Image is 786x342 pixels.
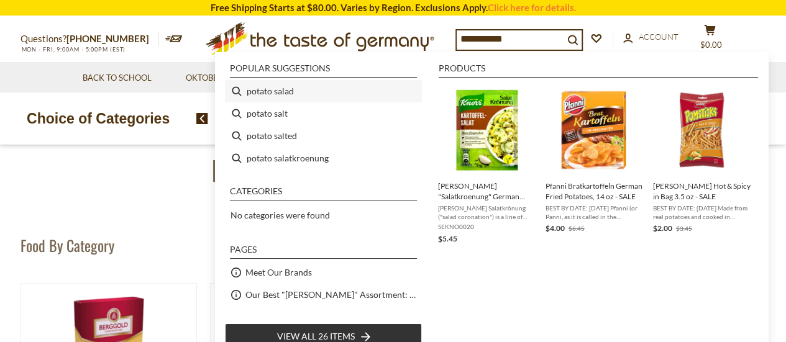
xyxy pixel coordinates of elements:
[225,284,422,306] li: Our Best "[PERSON_NAME]" Assortment: 33 Choices For The Grillabend
[546,181,643,202] span: Pfanni Bratkartoffeln German Fried Potatoes, 14 oz - SALE
[225,147,422,169] li: potato salatkroenung
[230,245,417,259] li: Pages
[66,33,149,44] a: [PHONE_NUMBER]
[438,234,457,243] span: $5.45
[700,40,722,50] span: $0.00
[546,223,565,233] span: $4.00
[676,225,692,232] span: $3.45
[245,287,417,302] a: Our Best "[PERSON_NAME]" Assortment: 33 Choices For The Grillabend
[692,24,729,55] button: $0.00
[230,187,417,200] li: Categories
[648,80,756,250] li: Lorenz Pomsticks Hot & Spicy in Bag 3.5 oz - SALE
[21,46,126,53] span: MON - FRI, 9:00AM - 5:00PM (EST)
[438,204,536,221] span: [PERSON_NAME] Salatkrönung ("salad coronation") is a line of salad dressing mixes with carefully ...
[653,223,672,233] span: $2.00
[230,64,417,78] li: Popular suggestions
[83,71,152,85] a: Back to School
[225,125,422,147] li: potato salted
[231,210,330,220] span: No categories were found
[653,204,751,221] span: BEST BY DATE: [DATE] Made from real potatoes and cooked in sunflower oil, these sticks have a fru...
[213,160,573,182] a: [PERSON_NAME] "[PERSON_NAME]-Puefferchen" Apple Popover Dessert Mix 152g
[546,85,643,245] a: Pfanni Bratkartoffeln German Fried Potatoes, 14 oz - SALEBEST BY DATE: [DATE] Pfanni (or Panni, a...
[186,71,250,85] a: Oktoberfest
[653,181,751,202] span: [PERSON_NAME] Hot & Spicy in Bag 3.5 oz - SALE
[541,80,648,250] li: Pfanni Bratkartoffeln German Fried Potatoes, 14 oz - SALE
[488,2,576,13] a: Click here for details.
[21,31,158,47] p: Questions?
[438,85,536,245] a: [PERSON_NAME] "Salatkroenung" German Potato Salad Dressing Mix, 5 pack,[PERSON_NAME] Salatkrönung...
[438,222,536,231] span: SEKNO0020
[546,204,643,221] span: BEST BY DATE: [DATE] Pfanni (or Panni, as it is called in the [GEOGRAPHIC_DATA]) is the leading b...
[225,261,422,284] li: Meet Our Brands
[639,32,679,42] span: Account
[623,30,679,44] a: Account
[439,64,758,78] li: Products
[433,80,541,250] li: Knorr "Salatkroenung" German Potato Salad Dressing Mix, 5 pack,
[653,85,751,245] a: [PERSON_NAME] Hot & Spicy in Bag 3.5 oz - SALEBEST BY DATE: [DATE] Made from real potatoes and co...
[438,181,536,202] span: [PERSON_NAME] "Salatkroenung" German Potato Salad Dressing Mix, 5 pack,
[225,102,422,125] li: potato salt
[569,225,585,232] span: $6.45
[196,113,208,124] img: previous arrow
[21,236,114,254] h1: Food By Category
[245,265,312,279] a: Meet Our Brands
[225,80,422,102] li: potato salad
